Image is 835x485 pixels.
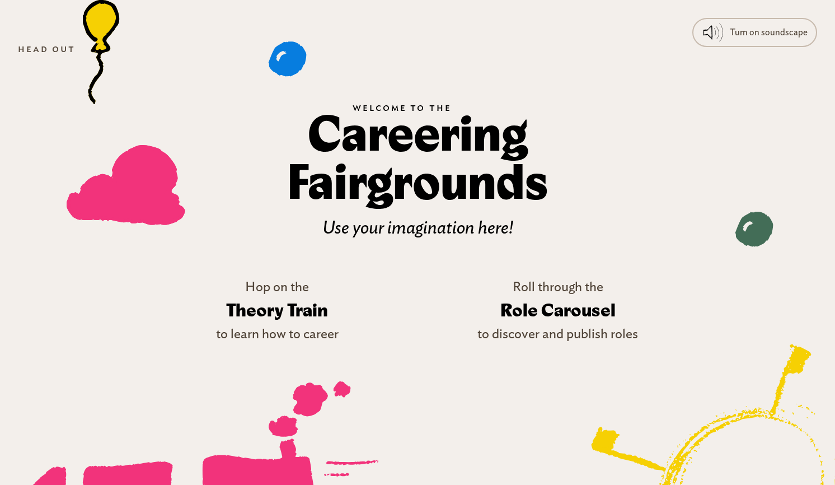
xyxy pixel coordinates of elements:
[9,39,85,59] a: Head out
[216,324,339,344] p: to learn how to career
[226,297,328,324] h3: Theory Train
[477,324,638,344] p: to discover and publish roles
[500,297,616,324] h3: Role Carousel
[154,277,400,344] a: Hop on the Theory Train to learn how to career
[435,277,681,344] a: Roll through the Role Carousel to discover and publish roles
[513,277,603,297] p: Roll through the
[245,277,309,297] p: Hop on the
[730,22,808,43] div: Turn on soundscape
